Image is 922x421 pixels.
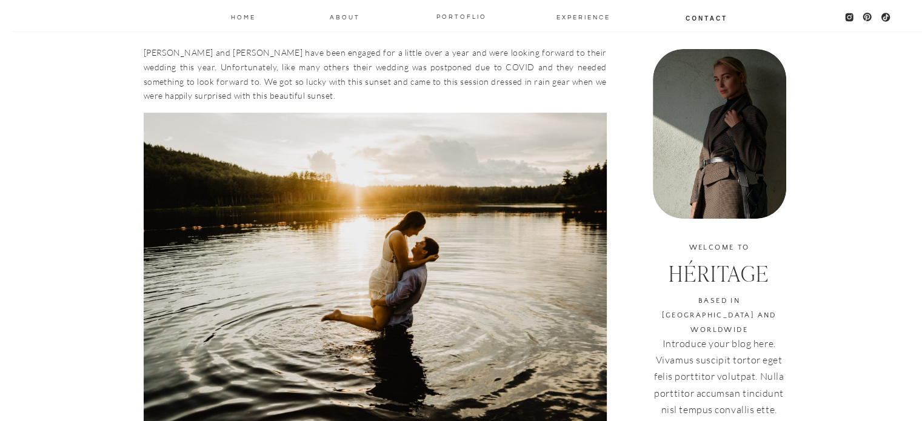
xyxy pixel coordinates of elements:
[632,262,807,288] h3: Héritage
[648,336,790,419] p: Introduce your blog here. Vivamus suscipit tortor eget felis porttitor volutpat. Nulla porttitor ...
[685,13,729,22] a: Contact
[653,294,786,321] h3: based in [GEOGRAPHIC_DATA] and worldwide
[556,12,601,21] a: EXPERIENCE
[653,240,786,254] h3: welcome to
[144,45,607,103] p: [PERSON_NAME] and [PERSON_NAME] have been engaged for a little over a year and were looking forwa...
[432,11,492,21] a: PORTOFLIO
[329,12,361,21] a: About
[230,12,257,21] a: Home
